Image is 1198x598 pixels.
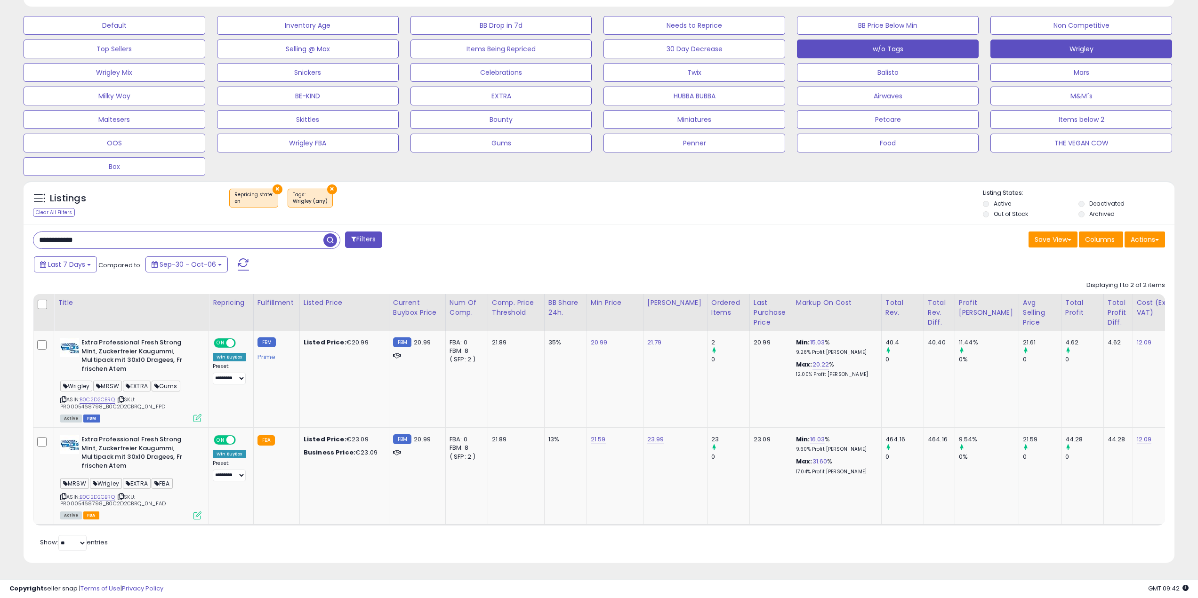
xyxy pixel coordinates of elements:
div: €23.09 [304,448,382,457]
div: 23 [711,435,749,444]
label: Out of Stock [994,210,1028,218]
span: ON [215,436,226,444]
div: 20.99 [754,338,785,347]
button: Snickers [217,63,399,82]
button: Top Sellers [24,40,205,58]
button: Non Competitive [990,16,1172,35]
span: FBA [83,511,99,519]
div: Win BuyBox [213,353,246,361]
div: Min Price [591,298,639,308]
span: Compared to: [98,261,142,270]
div: BB Share 24h. [548,298,583,318]
button: Mars [990,63,1172,82]
button: THE VEGAN COW [990,134,1172,152]
img: 51ZWyoxsHpL._SL40_.jpg [60,338,79,357]
span: MRSW [60,478,89,489]
button: Default [24,16,205,35]
div: 21.59 [1023,435,1061,444]
a: 21.59 [591,435,606,444]
small: FBM [393,337,411,347]
button: Food [797,134,979,152]
button: × [327,184,337,194]
small: FBM [393,434,411,444]
div: 0 [885,355,924,364]
button: Gums [410,134,592,152]
button: Milky Way [24,87,205,105]
button: EXTRA [410,87,592,105]
a: 31.60 [812,457,828,466]
div: 23.09 [754,435,785,444]
div: Repricing [213,298,249,308]
a: 21.79 [647,338,662,347]
button: Wrigley Mix [24,63,205,82]
th: The percentage added to the cost of goods (COGS) that forms the calculator for Min & Max prices. [792,294,881,331]
span: FBA [152,478,173,489]
span: OFF [234,436,249,444]
div: 0 [711,355,749,364]
button: Selling @ Max [217,40,399,58]
span: Wrigley [60,381,92,391]
button: BB Drop in 7d [410,16,592,35]
a: 20.99 [591,338,608,347]
span: EXTRA [123,381,151,391]
label: Active [994,199,1011,207]
div: 40.4 [885,338,924,347]
div: % [796,435,874,453]
a: Privacy Policy [122,584,163,593]
div: Total Rev. [885,298,920,318]
button: BB Price Below Min [797,16,979,35]
button: Items Being Repriced [410,40,592,58]
div: 0 [885,453,924,461]
button: × [273,184,282,194]
button: Balisto [797,63,979,82]
span: 20.99 [414,435,431,444]
span: Columns [1085,235,1115,244]
span: | SKU: PR0005468798_B0C2D2CBRQ_0N_FPD [60,396,165,410]
span: Show: entries [40,538,108,547]
div: Cost (Exc. VAT) [1137,298,1185,318]
div: FBA: 0 [450,338,481,347]
div: Clear All Filters [33,208,75,217]
button: Wrigley [990,40,1172,58]
b: Max: [796,360,812,369]
span: All listings currently available for purchase on Amazon [60,511,82,519]
div: €20.99 [304,338,382,347]
div: 0 [1023,355,1061,364]
div: 464.16 [885,435,924,444]
small: FBM [257,337,276,347]
a: Terms of Use [80,584,121,593]
img: 51ZWyoxsHpL._SL40_.jpg [60,435,79,454]
div: Last Purchase Price [754,298,788,327]
p: 9.26% Profit [PERSON_NAME] [796,349,874,356]
div: Preset: [213,363,246,384]
div: Total Profit Diff. [1108,298,1129,327]
div: on [234,198,273,205]
b: Max: [796,457,812,466]
span: All listings currently available for purchase on Amazon [60,415,82,423]
div: % [796,338,874,356]
div: 4.62 [1108,338,1126,347]
button: Skittles [217,110,399,129]
span: OFF [234,339,249,347]
div: Total Rev. Diff. [928,298,951,327]
div: Num of Comp. [450,298,484,318]
span: FBM [83,415,100,423]
div: 35% [548,338,579,347]
button: Petcare [797,110,979,129]
button: Twix [603,63,785,82]
button: w/o Tags [797,40,979,58]
span: 20.99 [414,338,431,347]
span: Last 7 Days [48,260,85,269]
div: % [796,457,874,475]
button: Needs to Reprice [603,16,785,35]
div: Current Buybox Price [393,298,442,318]
b: Min: [796,338,810,347]
div: 9.54% [959,435,1019,444]
span: Wrigley [90,478,122,489]
div: Profit [PERSON_NAME] [959,298,1015,318]
span: | SKU: PR0005468798_B0C2D2CBRQ_0N_FAD [60,493,166,507]
div: seller snap | | [9,584,163,593]
div: FBA: 0 [450,435,481,444]
label: Deactivated [1089,199,1125,207]
div: Fulfillment [257,298,296,308]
